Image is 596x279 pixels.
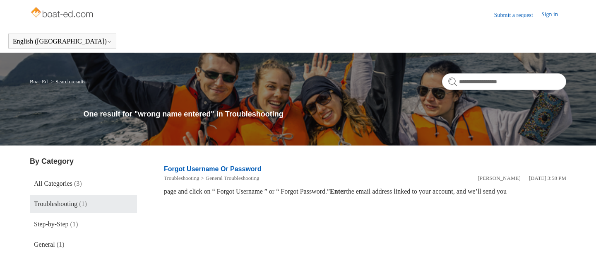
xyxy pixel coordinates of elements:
span: General [34,241,55,248]
span: (1) [70,221,78,228]
input: Search [442,73,566,90]
span: (3) [74,180,82,187]
a: All Categories (3) [30,175,137,193]
span: (1) [57,241,65,248]
em: Enter [330,188,346,195]
span: (1) [79,200,87,207]
span: Troubleshooting [34,200,77,207]
a: Troubleshooting (1) [30,195,137,213]
time: 05/20/2025, 15:58 [529,175,566,181]
h3: By Category [30,156,137,167]
span: All Categories [34,180,72,187]
li: General Troubleshooting [199,174,259,182]
button: English ([GEOGRAPHIC_DATA]) [13,38,112,45]
a: Forgot Username Or Password [164,165,262,172]
li: Troubleshooting [164,174,199,182]
a: Step-by-Step (1) [30,215,137,233]
li: Search results [49,78,86,85]
a: General (1) [30,235,137,254]
a: Submit a request [494,11,541,19]
a: Boat-Ed [30,78,48,85]
div: page and click on “ Forgot Username ” or “ Forgot Password.” the email address linked to your acc... [164,187,566,197]
a: General Troubleshooting [206,175,260,181]
li: [PERSON_NAME] [478,174,520,182]
li: Boat-Ed [30,78,49,85]
span: Step-by-Step [34,221,69,228]
h1: One result for "wrong name entered" in Troubleshooting [84,109,566,120]
a: Sign in [541,10,566,20]
a: Troubleshooting [164,175,199,181]
img: Boat-Ed Help Center home page [30,5,96,22]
